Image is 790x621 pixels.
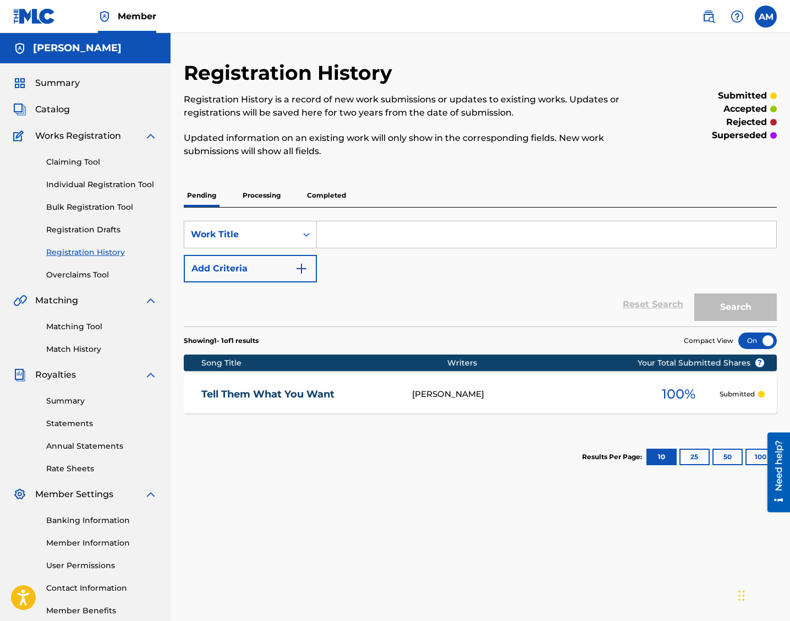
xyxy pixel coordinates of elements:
[13,42,26,55] img: Accounts
[35,294,78,307] span: Matching
[684,336,733,346] span: Compact View
[98,10,111,23] img: Top Rightsholder
[144,129,157,143] img: expand
[712,129,767,142] p: superseded
[46,224,157,236] a: Registration Drafts
[191,228,290,241] div: Work Title
[184,93,640,119] p: Registration History is a record of new work submissions or updates to existing works. Updates or...
[46,201,157,213] a: Bulk Registration Tool
[13,488,26,501] img: Member Settings
[726,116,767,129] p: rejected
[184,336,259,346] p: Showing 1 - 1 of 1 results
[35,103,70,116] span: Catalog
[13,77,26,90] img: Summary
[13,103,26,116] img: Catalog
[712,449,743,465] button: 50
[239,184,284,207] p: Processing
[735,568,790,621] iframe: Chat Widget
[13,8,56,24] img: MLC Logo
[46,269,157,281] a: Overclaims Tool
[46,605,157,617] a: Member Benefits
[33,42,122,55] h5: Anthony Moaton Sr.
[201,357,447,369] div: Song Title
[13,77,80,90] a: SummarySummary
[201,388,397,401] a: Tell Them What You Want
[755,358,764,367] span: ?
[35,368,76,382] span: Royalties
[118,10,156,23] span: Member
[702,10,715,23] img: search
[46,418,157,429] a: Statements
[184,221,777,326] form: Search Form
[35,77,80,90] span: Summary
[726,6,748,28] div: Help
[13,103,70,116] a: CatalogCatalog
[46,344,157,355] a: Match History
[295,262,308,275] img: 9d2ae6d4665cec9f34b9.svg
[46,156,157,168] a: Claiming Tool
[662,384,695,404] span: 100 %
[46,560,157,571] a: User Permissions
[718,89,767,102] p: submitted
[184,184,220,207] p: Pending
[46,395,157,407] a: Summary
[184,255,317,282] button: Add Criteria
[46,515,157,526] a: Banking Information
[646,449,677,465] button: 10
[412,388,638,401] div: [PERSON_NAME]
[582,452,645,462] p: Results Per Page:
[46,440,157,452] a: Annual Statements
[46,463,157,475] a: Rate Sheets
[46,321,157,333] a: Matching Tool
[745,449,776,465] button: 100
[13,294,27,307] img: Matching
[184,132,640,158] p: Updated information on an existing work will only show in the corresponding fields. New work subm...
[35,129,121,143] span: Works Registration
[46,247,157,258] a: Registration History
[35,488,113,501] span: Member Settings
[723,102,767,116] p: accepted
[447,357,673,369] div: Writers
[13,129,28,143] img: Works Registration
[720,389,755,399] p: Submitted
[12,8,27,58] div: Need help?
[698,6,720,28] a: Public Search
[759,433,790,513] iframe: Resource Center
[679,449,710,465] button: 25
[13,368,26,382] img: Royalties
[738,579,745,612] div: Drag
[755,6,777,28] div: User Menu
[46,179,157,190] a: Individual Registration Tool
[304,184,349,207] p: Completed
[184,61,398,85] h2: Registration History
[144,368,157,382] img: expand
[46,537,157,549] a: Member Information
[46,582,157,594] a: Contact Information
[144,488,157,501] img: expand
[638,357,765,369] span: Your Total Submitted Shares
[144,294,157,307] img: expand
[731,10,744,23] img: help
